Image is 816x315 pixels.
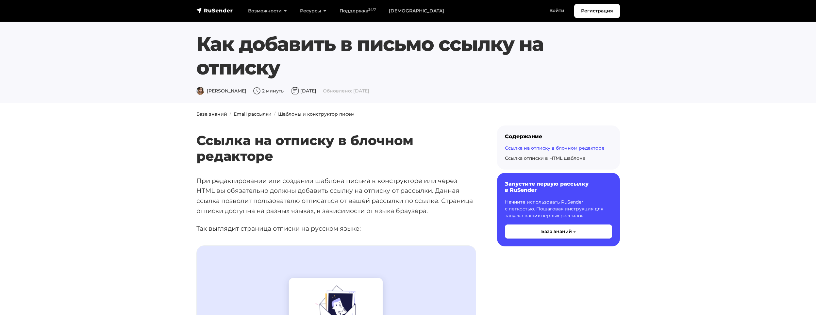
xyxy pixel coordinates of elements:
p: При редактировании или создании шаблона письма в конструкторе или через HTML вы обязательно должн... [196,176,476,216]
a: Поддержка24/7 [333,4,382,18]
img: Время чтения [253,87,261,95]
nav: breadcrumb [192,111,624,118]
button: База знаний → [505,224,612,239]
a: Регистрация [574,4,620,18]
a: Ссылка на отписку в блочном редакторе [505,145,605,151]
img: Дата публикации [291,87,299,95]
a: Ссылка отписки в HTML шаблоне [505,155,586,161]
span: 2 минуты [253,88,285,94]
a: База знаний [196,111,227,117]
a: Шаблоны и конструктор писем [278,111,355,117]
a: Возможности [241,4,293,18]
span: [PERSON_NAME] [196,88,246,94]
p: Так выглядит страница отписки на русском языке: [196,224,476,234]
img: RuSender [196,7,233,14]
h1: Как добавить в письмо ссылку на отписку [196,32,620,79]
sup: 24/7 [368,8,376,12]
p: Начните использовать RuSender с легкостью. Пошаговая инструкция для запуска ваших первых рассылок. [505,199,612,219]
h2: Ссылка на отписку в блочном редакторе [196,113,476,164]
span: [DATE] [291,88,316,94]
a: [DEMOGRAPHIC_DATA] [382,4,451,18]
span: Обновлено: [DATE] [323,88,369,94]
a: Войти [543,4,571,17]
div: Содержание [505,133,612,140]
a: Ресурсы [293,4,333,18]
a: Email рассылки [234,111,272,117]
a: Запустите первую рассылку в RuSender Начните использовать RuSender с легкостью. Пошаговая инструк... [497,173,620,246]
h6: Запустите первую рассылку в RuSender [505,181,612,193]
